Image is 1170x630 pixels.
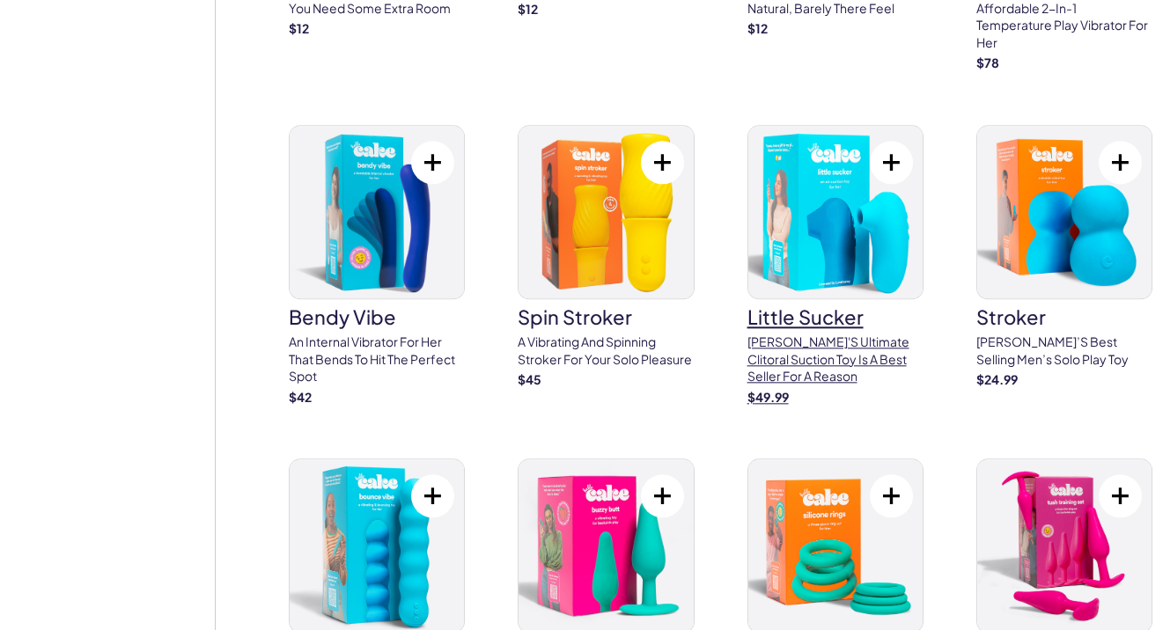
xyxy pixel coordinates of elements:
a: spin strokerspin strokerA vibrating and spinning stroker for your solo pleasure$45 [518,125,694,389]
strong: $ 12 [289,20,309,36]
p: [PERSON_NAME]’s best selling men’s solo play toy [976,333,1152,368]
strong: $ 24.99 [976,371,1018,387]
h3: spin stroker [518,307,694,326]
a: Bendy VibeBendy VibeAn internal vibrator for her that bends to hit the perfect spot$42 [289,125,465,406]
img: little sucker [748,126,923,298]
strong: $ 49.99 [747,389,789,405]
img: Bendy Vibe [290,126,464,298]
strong: $ 45 [518,371,541,387]
p: An internal vibrator for her that bends to hit the perfect spot [289,333,465,385]
img: spin stroker [519,126,693,298]
h3: little sucker [747,307,923,326]
h3: stroker [976,307,1152,326]
a: little suckerlittle sucker[PERSON_NAME]'s ultimate clitoral suction toy is a best seller for a re... [747,125,923,406]
a: strokerstroker[PERSON_NAME]’s best selling men’s solo play toy$24.99 [976,125,1152,389]
strong: $ 12 [518,1,538,17]
p: A vibrating and spinning stroker for your solo pleasure [518,333,694,368]
strong: $ 12 [747,20,768,36]
strong: $ 78 [976,55,999,70]
p: [PERSON_NAME]'s ultimate clitoral suction toy is a best seller for a reason [747,333,923,385]
img: stroker [977,126,1152,298]
h3: Bendy Vibe [289,307,465,326]
strong: $ 42 [289,389,312,405]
